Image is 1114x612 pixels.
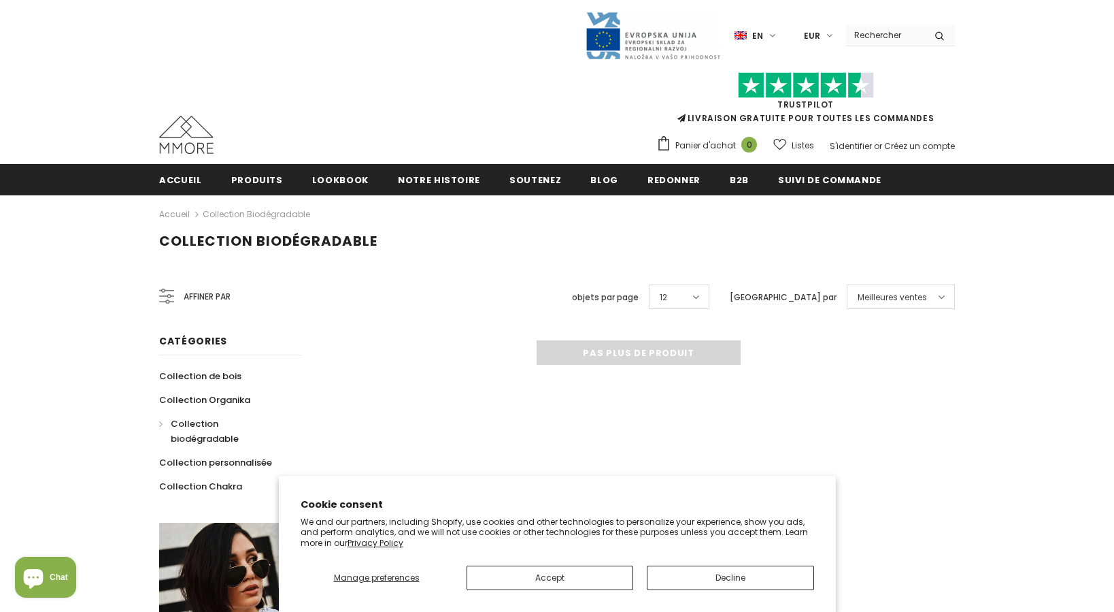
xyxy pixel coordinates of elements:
a: Collection personnalisée [159,451,272,474]
span: Listes [792,139,814,152]
span: en [752,29,763,43]
a: TrustPilot [777,99,834,110]
span: LIVRAISON GRATUITE POUR TOUTES LES COMMANDES [656,78,955,124]
a: Produits [231,164,283,195]
a: Collection Organika [159,388,250,412]
span: Collection Chakra [159,480,242,493]
span: EUR [804,29,820,43]
span: B2B [730,174,749,187]
a: soutenez [509,164,561,195]
span: Collection biodégradable [171,417,239,445]
img: Cas MMORE [159,116,214,154]
span: Lookbook [312,174,369,187]
h2: Cookie consent [301,498,814,512]
a: Collection biodégradable [203,208,310,220]
span: Collection de bois [159,370,241,383]
span: Produits [231,174,283,187]
span: Collection biodégradable [159,231,377,251]
span: or [874,140,882,152]
input: Search Site [846,25,924,45]
span: Notre histoire [398,174,480,187]
span: Redonner [647,174,701,187]
a: Créez un compte [884,140,955,152]
span: Panier d'achat [675,139,736,152]
a: Accueil [159,164,202,195]
a: Suivi de commande [778,164,881,195]
label: [GEOGRAPHIC_DATA] par [730,291,837,304]
a: Listes [773,133,814,157]
button: Decline [647,566,813,590]
a: Privacy Policy [348,537,403,549]
span: Suivi de commande [778,174,881,187]
button: Accept [467,566,633,590]
p: We and our partners, including Shopify, use cookies and other technologies to personalize your ex... [301,517,814,549]
label: objets par page [572,291,639,304]
img: Javni Razpis [585,11,721,61]
a: Redonner [647,164,701,195]
span: Manage preferences [334,572,420,583]
span: Meilleures ventes [858,291,927,304]
span: 0 [741,137,757,152]
span: soutenez [509,174,561,187]
span: Collection Organika [159,393,250,406]
a: Accueil [159,206,190,223]
inbox-online-store-chat: Shopify online store chat [11,557,80,601]
a: Panier d'achat 0 [656,135,764,156]
a: Blog [590,164,618,195]
span: Catégories [159,334,227,348]
a: S'identifier [830,140,872,152]
a: B2B [730,164,749,195]
span: Blog [590,174,618,187]
span: Affiner par [184,289,231,304]
span: 12 [660,291,667,304]
img: Faites confiance aux étoiles pilotes [738,72,874,99]
a: Notre histoire [398,164,480,195]
a: Javni Razpis [585,29,721,41]
a: Collection de bois [159,364,241,388]
a: Lookbook [312,164,369,195]
span: Accueil [159,174,202,187]
a: Collection Chakra [159,474,242,498]
span: Collection personnalisée [159,456,272,469]
a: Collection biodégradable [159,412,287,451]
button: Manage preferences [300,566,452,590]
img: i-lang-1.png [735,30,747,42]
